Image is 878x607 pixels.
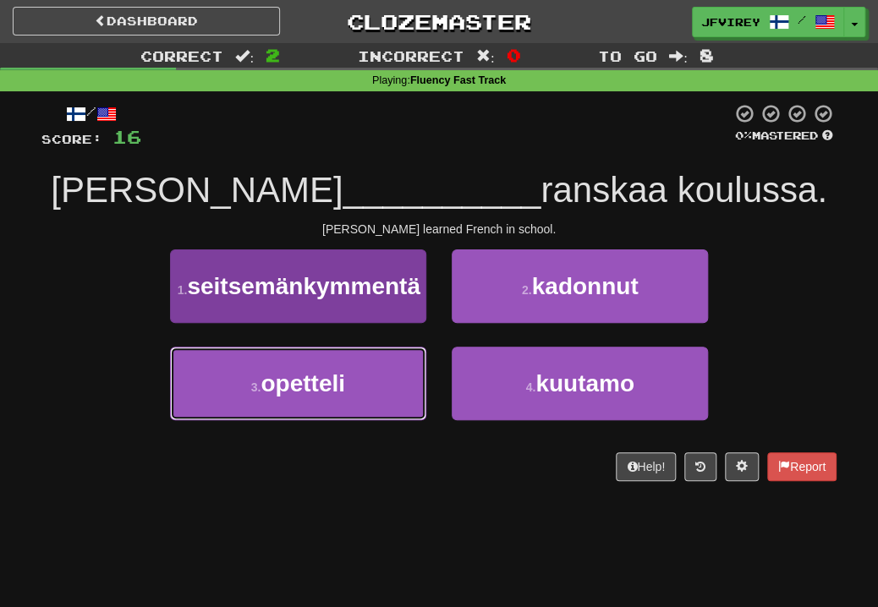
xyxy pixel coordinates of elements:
span: Correct [140,47,223,64]
span: ranskaa koulussa. [541,170,827,210]
button: 4.kuutamo [452,347,708,420]
span: __________ [343,170,541,210]
span: : [476,49,495,63]
strong: Fluency Fast Track [410,74,506,86]
span: 8 [700,45,714,65]
span: jfvirey [701,14,760,30]
span: kadonnut [531,273,638,299]
a: jfvirey / [692,7,844,37]
span: Score: [41,132,102,146]
small: 3 . [251,380,261,394]
button: Round history (alt+y) [684,452,716,481]
span: 0 % [735,129,752,142]
span: 0 [506,45,520,65]
span: 2 [266,45,280,65]
button: Report [767,452,837,481]
span: seitsemänkymmentä [187,273,420,299]
button: 3.opetteli [170,347,426,420]
div: / [41,103,141,124]
div: Mastered [732,129,837,144]
span: / [798,14,806,25]
span: : [235,49,254,63]
small: 2 . [522,283,532,297]
div: [PERSON_NAME] learned French in school. [41,221,837,238]
a: Dashboard [13,7,280,36]
button: 1.seitsemänkymmentä [170,249,426,323]
span: : [669,49,688,63]
small: 4 . [525,380,535,394]
a: Clozemaster [305,7,573,36]
small: 1 . [178,283,188,297]
span: [PERSON_NAME] [51,170,343,210]
span: opetteli [261,370,345,396]
span: 16 [112,126,141,147]
button: Help! [616,452,676,481]
span: To go [598,47,657,64]
button: 2.kadonnut [452,249,708,323]
span: kuutamo [535,370,634,396]
span: Incorrect [358,47,464,64]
